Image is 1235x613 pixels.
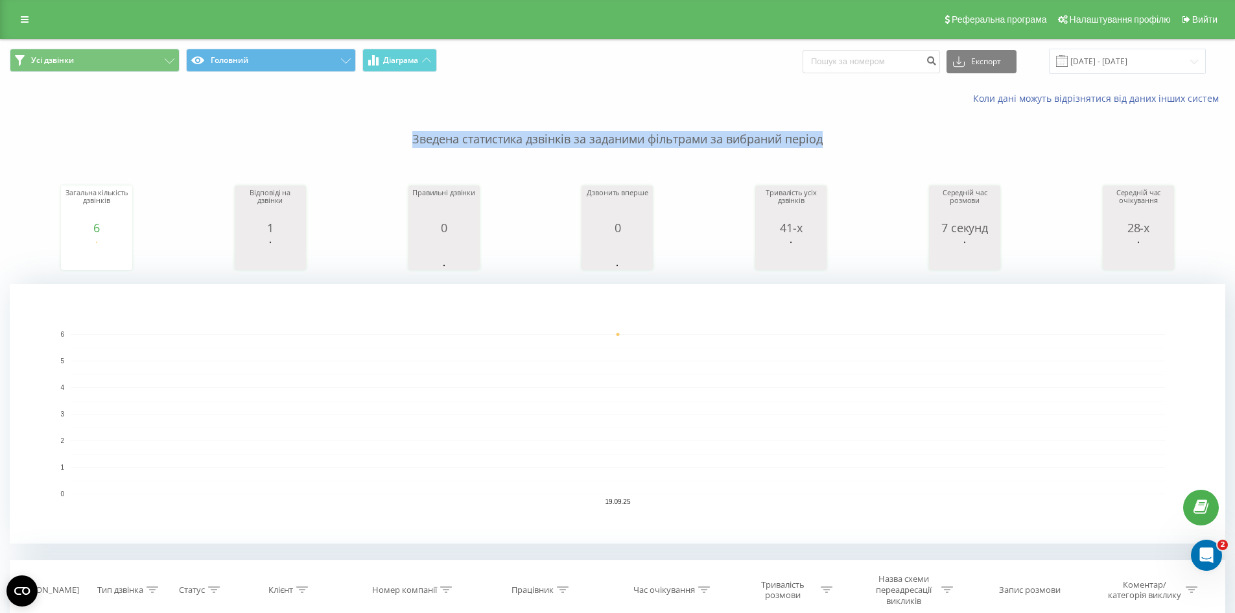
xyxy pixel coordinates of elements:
button: Усі дзвінки [10,49,180,72]
a: Коли дані можуть відрізнятися від даних інших систем [973,92,1225,104]
font: Клієнт [268,584,293,595]
font: Дзвонить вперше [587,187,648,197]
font: Коментар/категорія виклику [1108,579,1181,601]
iframe: Живий чат у інтеркомі [1191,540,1222,571]
font: Налаштування профілю [1070,14,1171,25]
font: Діаграма [383,54,418,66]
font: 0 [441,220,447,235]
svg: Діаграма. [412,234,476,273]
svg: Діаграма. [64,234,129,273]
font: Назва схеми переадресації викликів [876,573,932,607]
text: 5 [60,357,64,365]
font: Тривалість усіх дзвінків [766,187,816,205]
font: Тривалість розмови [761,579,805,601]
font: 6 [93,220,100,235]
font: Загальна кількість дзвінків [65,187,127,205]
button: Діаграма [362,49,437,72]
button: Експорт [947,50,1017,73]
text: 19.09.25 [606,498,631,505]
font: Головний [211,54,248,66]
font: 1 [267,220,274,235]
text: 6 [60,331,64,338]
font: [PERSON_NAME] [14,584,79,595]
svg: Діаграма. [759,234,823,273]
font: Відповіді на дзвінки [250,187,290,205]
font: Коли дані можуть відрізнятися від даних інших систем [973,92,1219,104]
font: Номер компанії [372,584,437,595]
svg: Діаграма. [238,234,303,273]
font: Правильні дзвінки [412,187,475,197]
input: Пошук за номером [803,50,940,73]
text: 3 [60,411,64,418]
svg: Діаграма. [585,234,650,273]
font: Реферальна програма [952,14,1047,25]
font: Середній час очікування [1116,187,1161,205]
text: 0 [60,490,64,498]
font: 41-х [780,220,802,235]
text: 4 [60,384,64,391]
font: Середній час розмови [943,187,987,205]
font: 7 секунд [941,220,988,235]
svg: Діаграма. [1106,234,1171,273]
font: Експорт [971,56,1001,67]
font: Статус [179,584,205,595]
font: Час очікування [633,584,695,595]
font: Зведена статистика дзвінків за заданими фільтрами за вибраний період [412,131,823,147]
font: 28-х [1127,220,1149,235]
font: 2 [1220,540,1225,549]
button: Відкрити віджет CMP [6,575,38,607]
font: Вийти [1192,14,1217,25]
font: 0 [615,220,621,235]
font: Тип дзвінка [97,584,143,595]
svg: Діаграма. [932,234,997,273]
text: 2 [60,437,64,444]
text: 1 [60,464,64,471]
svg: Діаграма. [10,284,1225,544]
font: Запис розмови [999,584,1061,595]
button: Головний [186,49,356,72]
font: Усі дзвінки [31,54,74,66]
font: Працівник [512,584,554,595]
